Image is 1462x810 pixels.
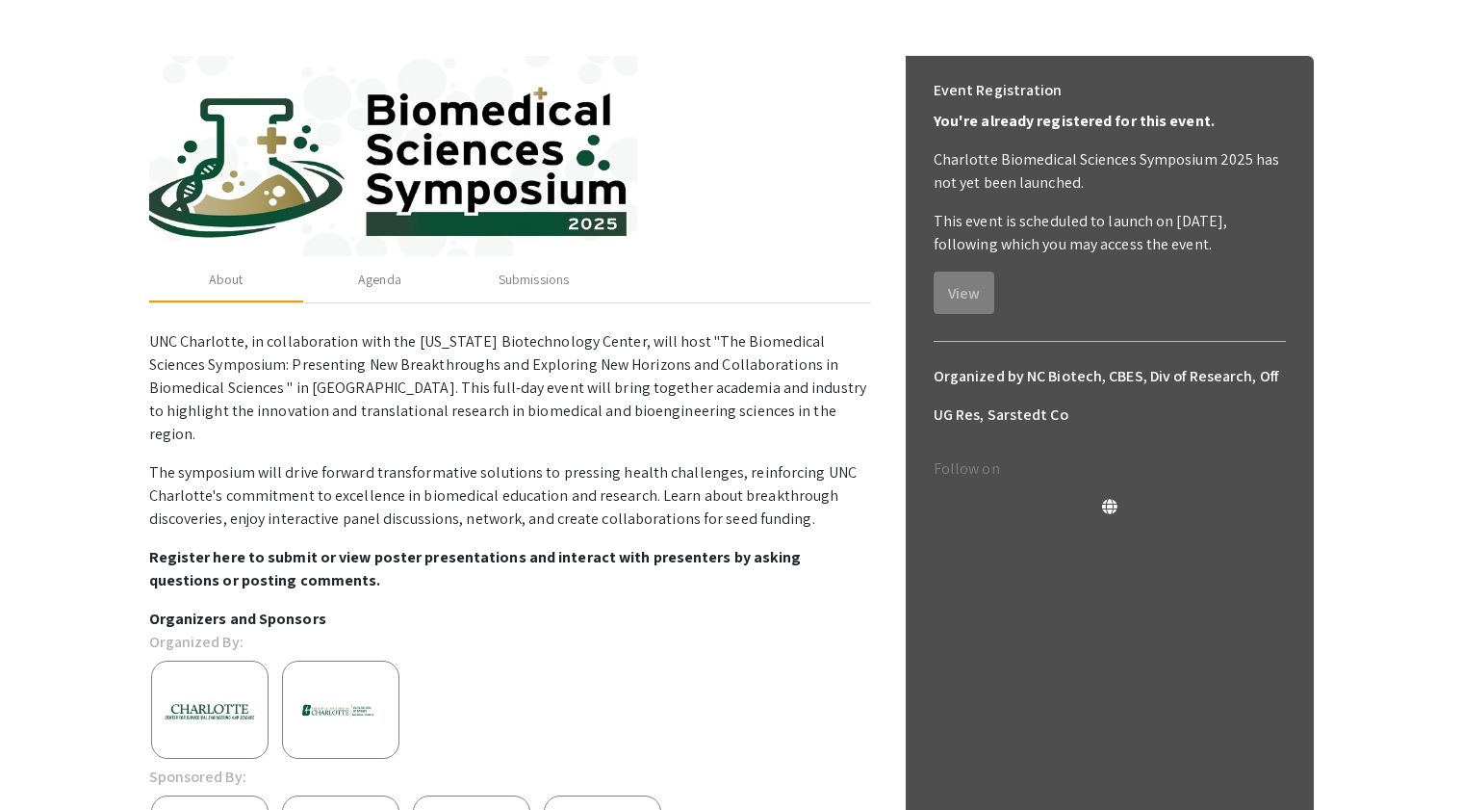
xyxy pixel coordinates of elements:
[934,457,1286,481] p: Follow on
[149,56,871,257] img: c1384964-d4cf-4e9d-8fb0-60982fefffba.jpg
[934,210,1286,256] p: This event is scheduled to launch on [DATE], following which you may access the event.
[934,272,994,314] button: View
[14,723,82,796] iframe: Chat
[149,461,871,531] p: The symposium will drive forward transformative solutions to pressing health challenges, reinforc...
[934,357,1286,434] h6: Organized by NC Biotech, CBES, Div of Research, Off UG Res, Sarstedt Co
[152,690,268,733] img: 99400116-6a94-431f-b487-d8e0c4888162.png
[283,689,398,733] img: f59c74af-7554-481c-927e-f6e308d3c5c7.png
[934,110,1286,133] p: You're already registered for this event.
[149,608,871,631] p: Organizers and Sponsors
[149,631,244,654] p: Organized By:
[358,270,401,290] div: Agenda
[934,148,1286,195] p: Charlotte Biomedical Sciences Symposium 2025 has not yet been launched.
[149,766,246,789] p: Sponsored By:
[209,270,244,290] div: About
[149,330,871,446] p: UNC Charlotte, in collaboration with the [US_STATE] Biotechnology Center, will host "The Biomedic...
[499,270,569,290] div: Submissions
[934,71,1063,110] h6: Event Registration
[149,547,802,590] strong: Register here to submit or view poster presentations and interact with presenters by asking quest...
